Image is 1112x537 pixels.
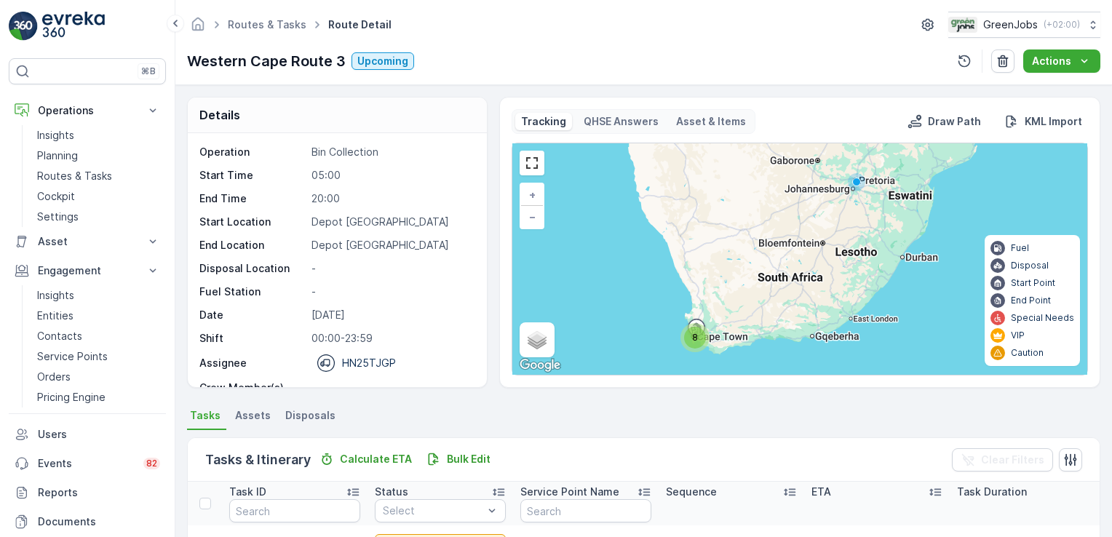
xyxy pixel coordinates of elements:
[31,367,166,387] a: Orders
[42,12,105,41] img: logo_light-DOdMpM7g.png
[31,186,166,207] a: Cockpit
[520,499,651,522] input: Search
[521,206,543,228] a: Zoom Out
[357,54,408,68] p: Upcoming
[676,114,746,129] p: Asset & Items
[146,458,157,469] p: 82
[311,215,472,229] p: Depot [GEOGRAPHIC_DATA]
[37,329,82,343] p: Contacts
[666,485,717,499] p: Sequence
[187,50,346,72] p: Western Cape Route 3
[37,370,71,384] p: Orders
[199,168,306,183] p: Start Time
[375,485,408,499] p: Status
[311,285,472,299] p: -
[38,456,135,471] p: Events
[1044,19,1080,31] p: ( +02:00 )
[199,356,247,370] p: Assignee
[37,148,78,163] p: Planning
[516,356,564,375] img: Google
[981,453,1044,467] p: Clear Filters
[952,448,1053,472] button: Clear Filters
[37,210,79,224] p: Settings
[229,499,360,522] input: Search
[37,128,74,143] p: Insights
[31,346,166,367] a: Service Points
[998,113,1088,130] button: KML Import
[31,166,166,186] a: Routes & Tasks
[680,323,710,352] div: 8
[311,308,472,322] p: [DATE]
[31,285,166,306] a: Insights
[37,309,74,323] p: Entities
[529,210,536,223] span: −
[9,96,166,125] button: Operations
[311,381,472,395] p: -
[516,356,564,375] a: Open this area in Google Maps (opens a new window)
[199,331,306,346] p: Shift
[1011,260,1049,271] p: Disposal
[584,114,659,129] p: QHSE Answers
[199,145,306,159] p: Operation
[342,356,396,370] p: HN25TJGP
[38,427,160,442] p: Users
[521,152,543,174] a: View Fullscreen
[199,308,306,322] p: Date
[37,390,106,405] p: Pricing Engine
[37,169,112,183] p: Routes & Tasks
[9,449,166,478] a: Events82
[31,326,166,346] a: Contacts
[1011,330,1025,341] p: VIP
[512,143,1087,375] div: 0
[692,332,698,343] span: 8
[314,450,418,468] button: Calculate ETA
[9,12,38,41] img: logo
[983,17,1038,32] p: GreenJobs
[325,17,394,32] span: Route Detail
[9,227,166,256] button: Asset
[9,478,166,507] a: Reports
[37,349,108,364] p: Service Points
[1025,114,1082,129] p: KML Import
[199,106,240,124] p: Details
[311,145,472,159] p: Bin Collection
[205,450,311,470] p: Tasks & Itinerary
[229,485,266,499] p: Task ID
[228,18,306,31] a: Routes & Tasks
[37,189,75,204] p: Cockpit
[9,256,166,285] button: Engagement
[9,420,166,449] a: Users
[447,452,491,466] p: Bulk Edit
[340,452,412,466] p: Calculate ETA
[957,485,1027,499] p: Task Duration
[1011,312,1074,324] p: Special Needs
[1032,54,1071,68] p: Actions
[383,504,483,518] p: Select
[31,125,166,146] a: Insights
[31,306,166,326] a: Entities
[529,188,536,201] span: +
[141,65,156,77] p: ⌘B
[38,234,137,249] p: Asset
[190,22,206,34] a: Homepage
[521,114,566,129] p: Tracking
[421,450,496,468] button: Bulk Edit
[1011,277,1055,289] p: Start Point
[285,408,335,423] span: Disposals
[9,507,166,536] a: Documents
[928,114,981,129] p: Draw Path
[311,331,472,346] p: 00:00-23:59
[811,485,831,499] p: ETA
[38,263,137,278] p: Engagement
[520,485,619,499] p: Service Point Name
[199,285,306,299] p: Fuel Station
[37,288,74,303] p: Insights
[199,261,306,276] p: Disposal Location
[521,184,543,206] a: Zoom In
[1011,347,1044,359] p: Caution
[190,408,221,423] span: Tasks
[199,381,306,395] p: Crew Member(s)
[1023,49,1100,73] button: Actions
[199,238,306,252] p: End Location
[948,17,977,33] img: Green_Jobs_Logo.png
